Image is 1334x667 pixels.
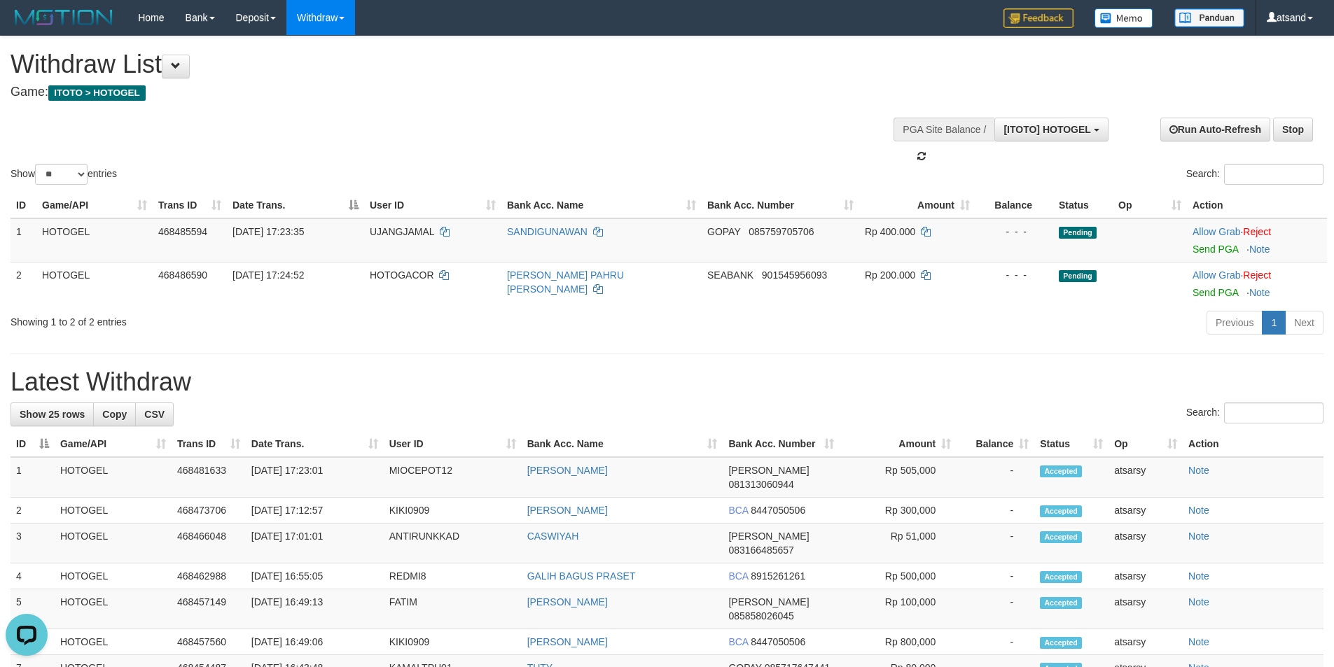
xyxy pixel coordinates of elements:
th: User ID: activate to sort column ascending [384,431,522,457]
a: [PERSON_NAME] [527,596,608,608]
span: [ITOTO] HOTOGEL [1003,124,1090,135]
td: HOTOGEL [55,524,172,563]
span: · [1193,226,1243,237]
td: 468457560 [172,629,246,655]
span: HOTOGACOR [370,269,434,281]
span: [PERSON_NAME] [728,531,809,542]
th: Bank Acc. Number: activate to sort column ascending [723,431,840,457]
td: [DATE] 16:55:05 [246,563,384,589]
th: Amount: activate to sort column ascending [840,431,957,457]
td: atsarsy [1109,524,1183,563]
td: [DATE] 16:49:13 [246,589,384,629]
a: Run Auto-Refresh [1160,118,1270,141]
span: Copy 8447050506 to clipboard [751,636,805,647]
a: Reject [1243,226,1271,237]
td: FATIM [384,589,522,629]
span: Copy 085759705706 to clipboard [749,226,814,237]
a: CASWIYAH [527,531,579,542]
td: KIKI0909 [384,498,522,524]
a: Note [1188,505,1209,516]
a: GALIH BAGUS PRASET [527,570,636,582]
img: MOTION_logo.png [11,7,117,28]
td: 468457149 [172,589,246,629]
th: User ID: activate to sort column ascending [364,192,501,218]
td: atsarsy [1109,457,1183,498]
span: GOPAY [707,226,740,237]
td: HOTOGEL [36,262,153,305]
td: - [957,524,1034,563]
span: Copy [102,409,127,420]
span: Copy 8447050506 to clipboard [751,505,805,516]
td: 5 [11,589,55,629]
td: HOTOGEL [55,589,172,629]
th: Bank Acc. Name: activate to sort column ascending [522,431,723,457]
span: Pending [1059,227,1097,239]
span: · [1193,269,1243,281]
span: 468485594 [158,226,207,237]
span: Copy 083166485657 to clipboard [728,545,793,556]
th: ID: activate to sort column descending [11,431,55,457]
span: Copy 085858026045 to clipboard [728,610,793,622]
td: [DATE] 17:12:57 [246,498,384,524]
span: UJANGJAMAL [370,226,434,237]
span: Accepted [1040,505,1082,517]
td: 468466048 [172,524,246,563]
span: [PERSON_NAME] [728,596,809,608]
a: Copy [93,402,136,426]
a: [PERSON_NAME] [527,636,608,647]
a: Note [1249,244,1270,255]
span: Show 25 rows [20,409,85,420]
a: [PERSON_NAME] [527,465,608,476]
span: CSV [144,409,165,420]
a: Send PGA [1193,287,1238,298]
td: - [957,563,1034,589]
span: Accepted [1040,637,1082,649]
th: Trans ID: activate to sort column ascending [153,192,227,218]
span: [DATE] 17:24:52 [232,269,304,281]
span: BCA [728,505,748,516]
input: Search: [1224,164,1323,185]
td: 1 [11,457,55,498]
a: Stop [1273,118,1313,141]
a: 1 [1262,311,1286,335]
th: Bank Acc. Name: activate to sort column ascending [501,192,702,218]
td: KIKI0909 [384,629,522,655]
td: HOTOGEL [55,457,172,498]
label: Search: [1186,164,1323,185]
span: ITOTO > HOTOGEL [48,85,146,101]
span: Accepted [1040,597,1082,609]
td: MIOCEPOT12 [384,457,522,498]
th: Action [1187,192,1327,218]
span: Rp 200.000 [865,269,915,281]
div: - - - [981,268,1048,282]
span: BCA [728,570,748,582]
td: 468473706 [172,498,246,524]
td: Rp 300,000 [840,498,957,524]
a: Note [1188,531,1209,542]
span: Rp 400.000 [865,226,915,237]
span: [PERSON_NAME] [728,465,809,476]
a: Send PGA [1193,244,1238,255]
span: Accepted [1040,465,1082,477]
img: Feedback.jpg [1003,8,1074,28]
img: Button%20Memo.svg [1095,8,1153,28]
td: · [1187,218,1327,262]
td: - [957,589,1034,629]
span: Pending [1059,270,1097,282]
input: Search: [1224,402,1323,423]
h1: Latest Withdraw [11,368,1323,396]
td: - [957,629,1034,655]
td: 3 [11,524,55,563]
th: Status: activate to sort column ascending [1034,431,1109,457]
td: Rp 505,000 [840,457,957,498]
span: Copy 901545956093 to clipboard [762,269,827,281]
a: Note [1249,287,1270,298]
th: Action [1183,431,1323,457]
td: 1 [11,218,36,262]
td: - [957,498,1034,524]
th: Game/API: activate to sort column ascending [55,431,172,457]
td: atsarsy [1109,629,1183,655]
td: HOTOGEL [55,563,172,589]
label: Show entries [11,164,117,185]
th: Op: activate to sort column ascending [1109,431,1183,457]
